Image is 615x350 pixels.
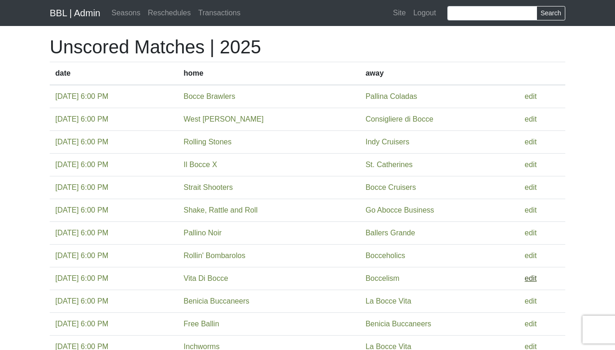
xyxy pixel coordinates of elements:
a: [DATE] 6:00 PM [55,274,108,282]
a: Il Bocce X [183,161,217,169]
a: [DATE] 6:00 PM [55,183,108,191]
a: edit [525,138,537,146]
a: BBL | Admin [50,4,100,22]
a: Benicia Buccaneers [366,320,431,328]
a: edit [525,115,537,123]
a: edit [525,183,537,191]
a: Rolling Stones [183,138,231,146]
a: Logout [410,4,440,22]
a: edit [525,320,537,328]
a: Consigliere di Bocce [366,115,433,123]
a: St. Catherines [366,161,412,169]
a: Strait Shooters [183,183,233,191]
a: Bocce Cruisers [366,183,416,191]
a: Pallino Noir [183,229,222,237]
a: West [PERSON_NAME] [183,115,263,123]
a: Indy Cruisers [366,138,409,146]
a: Shake, Rattle and Roll [183,206,257,214]
h1: Unscored Matches | 2025 [50,36,565,58]
input: Search [447,6,537,20]
a: Go Abocce Business [366,206,434,214]
a: Bocce Brawlers [183,92,235,100]
a: Boccelism [366,274,399,282]
a: [DATE] 6:00 PM [55,252,108,259]
a: edit [525,92,537,100]
a: [DATE] 6:00 PM [55,320,108,328]
a: edit [525,229,537,237]
a: Free Ballin [183,320,219,328]
a: Seasons [108,4,144,22]
a: edit [525,206,537,214]
a: Transactions [195,4,244,22]
a: Bocceholics [366,252,405,259]
a: [DATE] 6:00 PM [55,297,108,305]
a: [DATE] 6:00 PM [55,206,108,214]
a: Benicia Buccaneers [183,297,249,305]
a: edit [525,297,537,305]
a: Ballers Grande [366,229,415,237]
button: Search [536,6,565,20]
a: Pallina Coladas [366,92,417,100]
a: Vita Di Bocce [183,274,228,282]
a: [DATE] 6:00 PM [55,115,108,123]
a: edit [525,252,537,259]
a: edit [525,161,537,169]
a: [DATE] 6:00 PM [55,161,108,169]
a: La Bocce Vita [366,297,411,305]
a: Rollin' Bombarolos [183,252,245,259]
a: edit [525,274,537,282]
a: [DATE] 6:00 PM [55,138,108,146]
a: [DATE] 6:00 PM [55,229,108,237]
a: [DATE] 6:00 PM [55,92,108,100]
a: Reschedules [144,4,195,22]
th: away [360,62,519,85]
a: Site [389,4,410,22]
th: date [50,62,178,85]
th: home [178,62,360,85]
